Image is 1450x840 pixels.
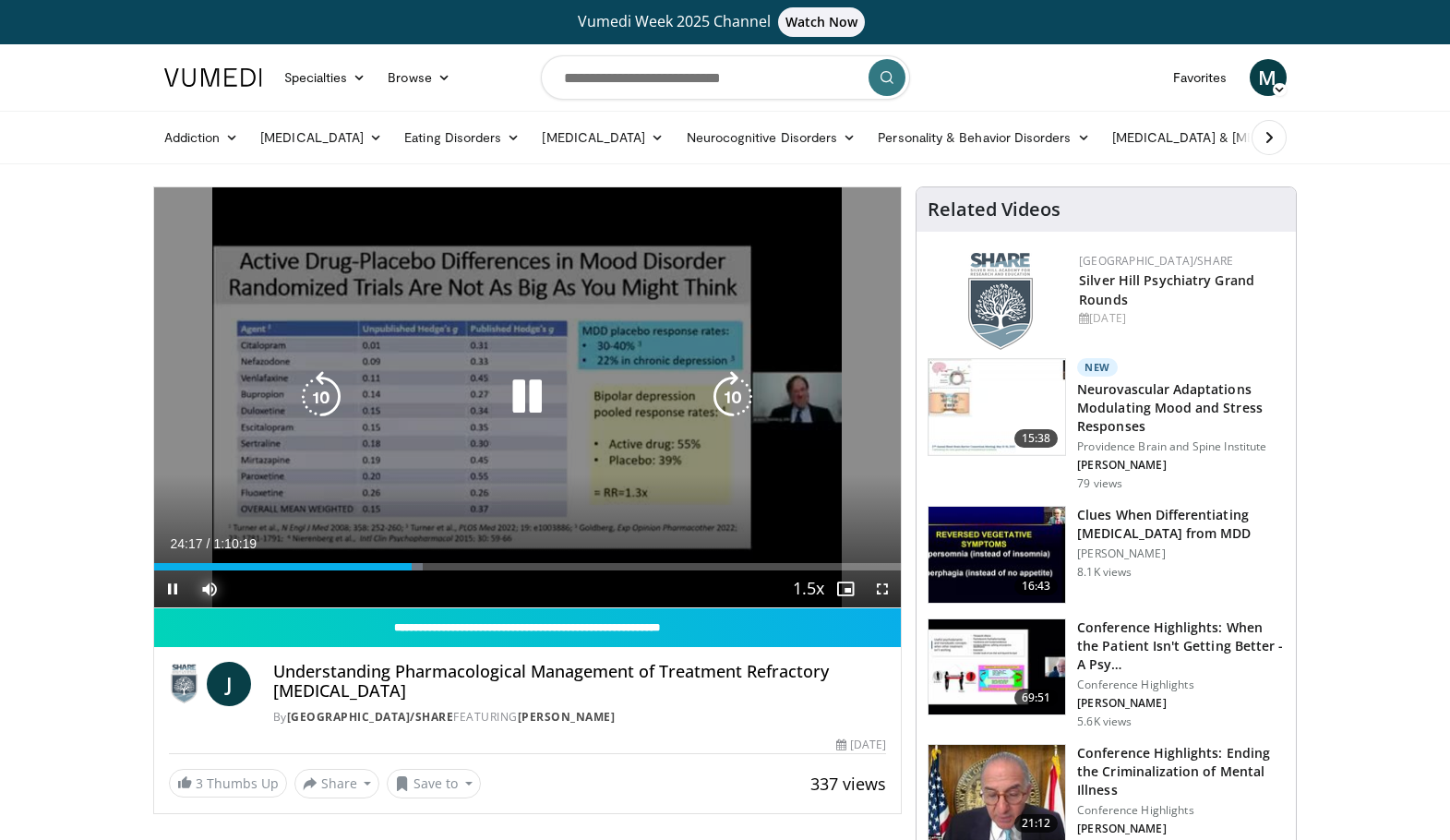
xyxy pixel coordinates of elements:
p: [PERSON_NAME] [1077,458,1285,473]
a: [MEDICAL_DATA] & [MEDICAL_DATA] [1101,119,1365,156]
button: Pause [154,570,191,607]
span: / [207,536,210,551]
div: [DATE] [836,737,886,753]
a: 69:51 Conference Highlights: When the Patient Isn't Getting Better - A Psy… Conference Highlights... [928,618,1285,729]
img: VuMedi Logo [164,68,262,87]
a: [GEOGRAPHIC_DATA]/SHARE [1079,253,1233,269]
img: a6520382-d332-4ed3-9891-ee688fa49237.150x105_q85_crop-smart_upscale.jpg [929,507,1065,603]
a: M [1250,59,1287,96]
button: Playback Rate [790,570,827,607]
img: 4562edde-ec7e-4758-8328-0659f7ef333d.150x105_q85_crop-smart_upscale.jpg [929,359,1065,455]
div: By FEATURING [273,709,887,726]
a: Personality & Behavior Disorders [867,119,1100,156]
span: 337 views [810,773,886,795]
h4: Related Videos [928,198,1061,221]
p: [PERSON_NAME] [1077,822,1285,836]
span: 15:38 [1014,429,1059,448]
p: 5.6K views [1077,714,1132,729]
a: [MEDICAL_DATA] [249,119,393,156]
span: 3 [196,774,203,792]
h3: Conference Highlights: Ending the Criminalization of Mental Illness [1077,744,1285,799]
a: Vumedi Week 2025 ChannelWatch Now [167,7,1284,37]
a: J [207,662,251,706]
h3: Neurovascular Adaptations Modulating Mood and Stress Responses [1077,380,1285,436]
p: 8.1K views [1077,565,1132,580]
p: Conference Highlights [1077,678,1285,692]
span: 24:17 [171,536,203,551]
a: Addiction [153,119,250,156]
p: Providence Brain and Spine Institute [1077,439,1285,454]
a: [PERSON_NAME] [518,709,616,725]
img: 4362ec9e-0993-4580-bfd4-8e18d57e1d49.150x105_q85_crop-smart_upscale.jpg [929,619,1065,715]
p: [PERSON_NAME] [1077,696,1285,711]
button: Save to [387,769,481,798]
button: Fullscreen [864,570,901,607]
p: 79 views [1077,476,1122,491]
span: 21:12 [1014,814,1059,833]
a: 15:38 New Neurovascular Adaptations Modulating Mood and Stress Responses Providence Brain and Spi... [928,358,1285,491]
div: Progress Bar [154,563,902,570]
p: Conference Highlights [1077,803,1285,818]
img: f8aaeb6d-318f-4fcf-bd1d-54ce21f29e87.png.150x105_q85_autocrop_double_scale_upscale_version-0.2.png [968,253,1033,350]
h3: Clues When Differentiating [MEDICAL_DATA] from MDD [1077,506,1285,543]
a: 16:43 Clues When Differentiating [MEDICAL_DATA] from MDD [PERSON_NAME] 8.1K views [928,506,1285,604]
a: [GEOGRAPHIC_DATA]/SHARE [287,709,454,725]
a: Neurocognitive Disorders [676,119,868,156]
div: [DATE] [1079,310,1281,327]
h3: Conference Highlights: When the Patient Isn't Getting Better - A Psy… [1077,618,1285,674]
a: Favorites [1162,59,1239,96]
a: 3 Thumbs Up [169,769,287,798]
p: New [1077,358,1118,377]
a: [MEDICAL_DATA] [531,119,675,156]
a: Specialties [273,59,377,96]
span: 69:51 [1014,689,1059,707]
span: Watch Now [778,7,866,37]
a: Silver Hill Psychiatry Grand Rounds [1079,271,1254,308]
button: Mute [191,570,228,607]
button: Enable picture-in-picture mode [827,570,864,607]
span: 16:43 [1014,577,1059,595]
input: Search topics, interventions [541,55,910,100]
h4: Understanding Pharmacological Management of Treatment Refractory [MEDICAL_DATA] [273,662,887,702]
p: [PERSON_NAME] [1077,546,1285,561]
a: Eating Disorders [393,119,531,156]
span: 1:10:19 [213,536,257,551]
img: Silver Hill Hospital/SHARE [169,662,199,706]
video-js: Video Player [154,187,902,608]
a: Browse [377,59,461,96]
button: Share [294,769,380,798]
